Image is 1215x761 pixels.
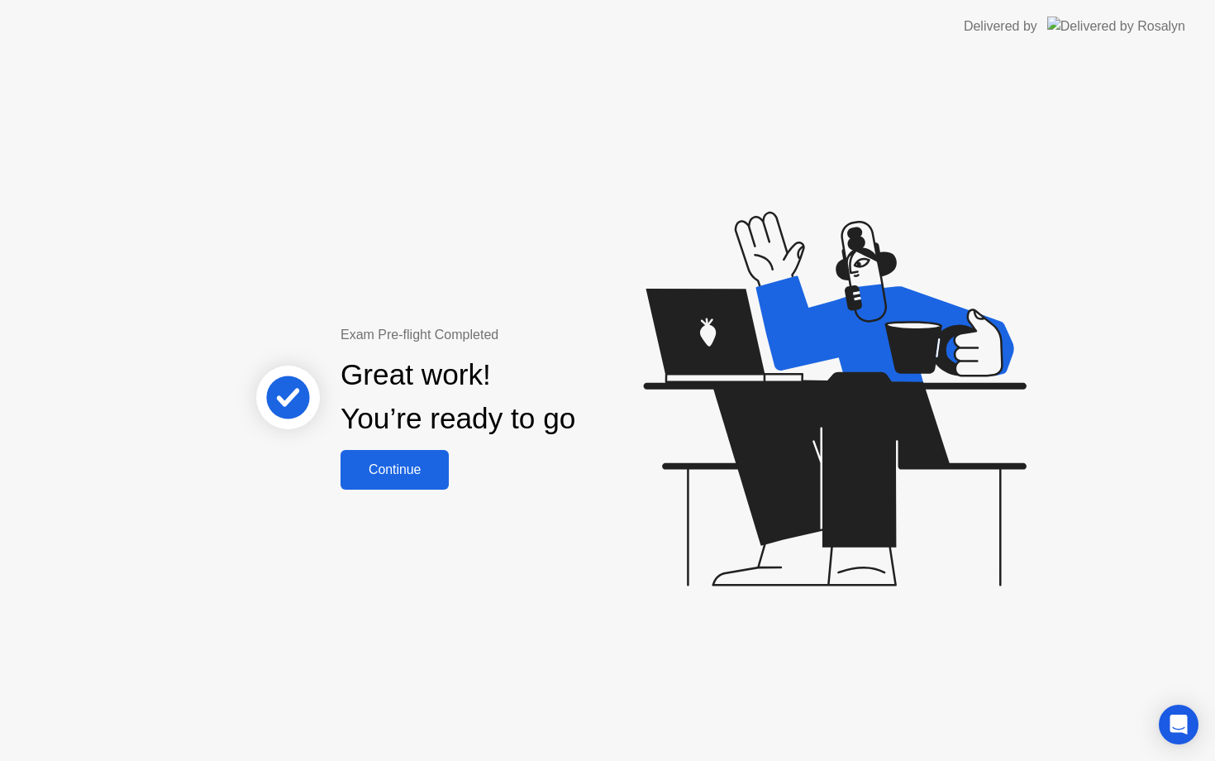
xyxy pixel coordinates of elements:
[1047,17,1185,36] img: Delivered by Rosalyn
[345,462,444,477] div: Continue
[341,325,682,345] div: Exam Pre-flight Completed
[964,17,1037,36] div: Delivered by
[341,450,449,490] button: Continue
[341,353,575,441] div: Great work! You’re ready to go
[1159,705,1198,744] div: Open Intercom Messenger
